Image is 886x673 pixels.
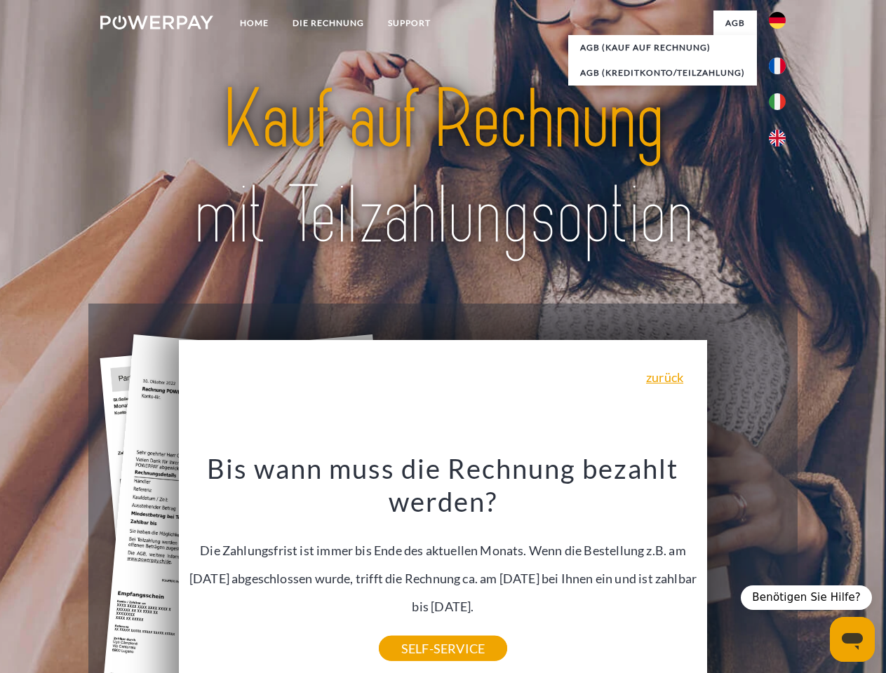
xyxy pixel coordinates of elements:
[769,12,786,29] img: de
[134,67,752,268] img: title-powerpay_de.svg
[568,35,757,60] a: AGB (Kauf auf Rechnung)
[281,11,376,36] a: DIE RECHNUNG
[713,11,757,36] a: agb
[187,451,699,519] h3: Bis wann muss die Rechnung bezahlt werden?
[769,93,786,110] img: it
[100,15,213,29] img: logo-powerpay-white.svg
[646,371,683,383] a: zurück
[769,130,786,147] img: en
[187,451,699,648] div: Die Zahlungsfrist ist immer bis Ende des aktuellen Monats. Wenn die Bestellung z.B. am [DATE] abg...
[376,11,443,36] a: SUPPORT
[379,636,507,661] a: SELF-SERVICE
[568,60,757,86] a: AGB (Kreditkonto/Teilzahlung)
[769,57,786,74] img: fr
[228,11,281,36] a: Home
[830,617,875,662] iframe: Schaltfläche zum Öffnen des Messaging-Fensters; Konversation läuft
[741,585,872,610] div: Benötigen Sie Hilfe?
